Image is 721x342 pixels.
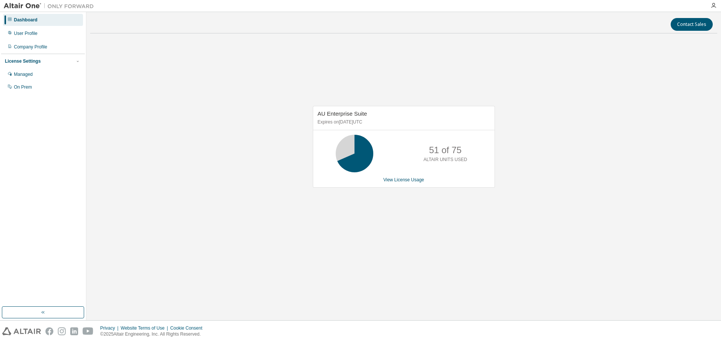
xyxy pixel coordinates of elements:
p: Expires on [DATE] UTC [318,119,488,125]
span: AU Enterprise Suite [318,110,367,117]
img: facebook.svg [45,327,53,335]
button: Contact Sales [671,18,713,31]
p: ALTAIR UNITS USED [424,157,467,163]
img: instagram.svg [58,327,66,335]
div: Website Terms of Use [121,325,170,331]
div: Cookie Consent [170,325,207,331]
img: altair_logo.svg [2,327,41,335]
p: © 2025 Altair Engineering, Inc. All Rights Reserved. [100,331,207,337]
div: License Settings [5,58,41,64]
p: 51 of 75 [429,144,462,157]
a: View License Usage [383,177,424,182]
img: youtube.svg [83,327,94,335]
div: On Prem [14,84,32,90]
div: Dashboard [14,17,38,23]
div: Company Profile [14,44,47,50]
div: Managed [14,71,33,77]
img: linkedin.svg [70,327,78,335]
img: Altair One [4,2,98,10]
div: User Profile [14,30,38,36]
div: Privacy [100,325,121,331]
